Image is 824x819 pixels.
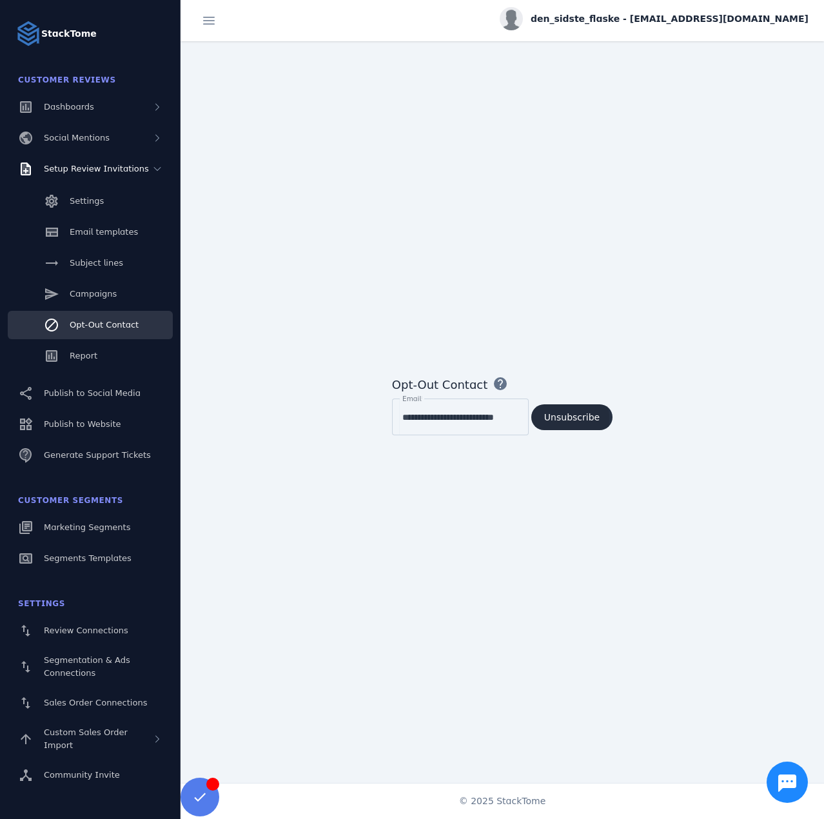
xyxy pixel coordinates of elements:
[70,289,117,299] span: Campaigns
[8,311,173,339] a: Opt-Out Contact
[18,75,116,84] span: Customer Reviews
[70,320,139,330] span: Opt-Out Contact
[44,522,130,532] span: Marketing Segments
[44,553,132,563] span: Segments Templates
[8,617,173,645] a: Review Connections
[8,441,173,469] a: Generate Support Tickets
[8,761,173,789] a: Community Invite
[8,647,173,686] a: Segmentation & Ads Connections
[8,379,173,408] a: Publish to Social Media
[18,496,123,505] span: Customer Segments
[70,227,138,237] span: Email templates
[544,413,600,422] span: Unsubscribe
[44,388,141,398] span: Publish to Social Media
[70,196,104,206] span: Settings
[8,513,173,542] a: Marketing Segments
[44,450,151,460] span: Generate Support Tickets
[44,164,149,173] span: Setup Review Invitations
[8,249,173,277] a: Subject lines
[44,655,130,678] span: Segmentation & Ads Connections
[500,7,809,30] button: den_sidste_flaske - [EMAIL_ADDRESS][DOMAIN_NAME]
[8,544,173,573] a: Segments Templates
[44,102,94,112] span: Dashboards
[70,351,97,360] span: Report
[44,727,128,750] span: Custom Sales Order Import
[531,12,809,26] span: den_sidste_flaske - [EMAIL_ADDRESS][DOMAIN_NAME]
[392,376,487,393] div: Opt-Out Contact
[44,698,147,707] span: Sales Order Connections
[8,187,173,215] a: Settings
[402,395,421,402] mat-label: Email
[44,770,120,780] span: Community Invite
[8,410,173,439] a: Publish to Website
[44,626,128,635] span: Review Connections
[44,133,110,143] span: Social Mentions
[8,342,173,370] a: Report
[459,794,546,808] span: © 2025 StackTome
[493,376,508,391] mat-icon: help
[44,419,121,429] span: Publish to Website
[70,258,123,268] span: Subject lines
[15,21,41,46] img: Logo image
[41,27,97,41] strong: StackTome
[8,280,173,308] a: Campaigns
[18,599,65,608] span: Settings
[500,7,523,30] img: profile.jpg
[8,218,173,246] a: Email templates
[531,404,613,430] button: Unsubscribe
[8,689,173,717] a: Sales Order Connections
